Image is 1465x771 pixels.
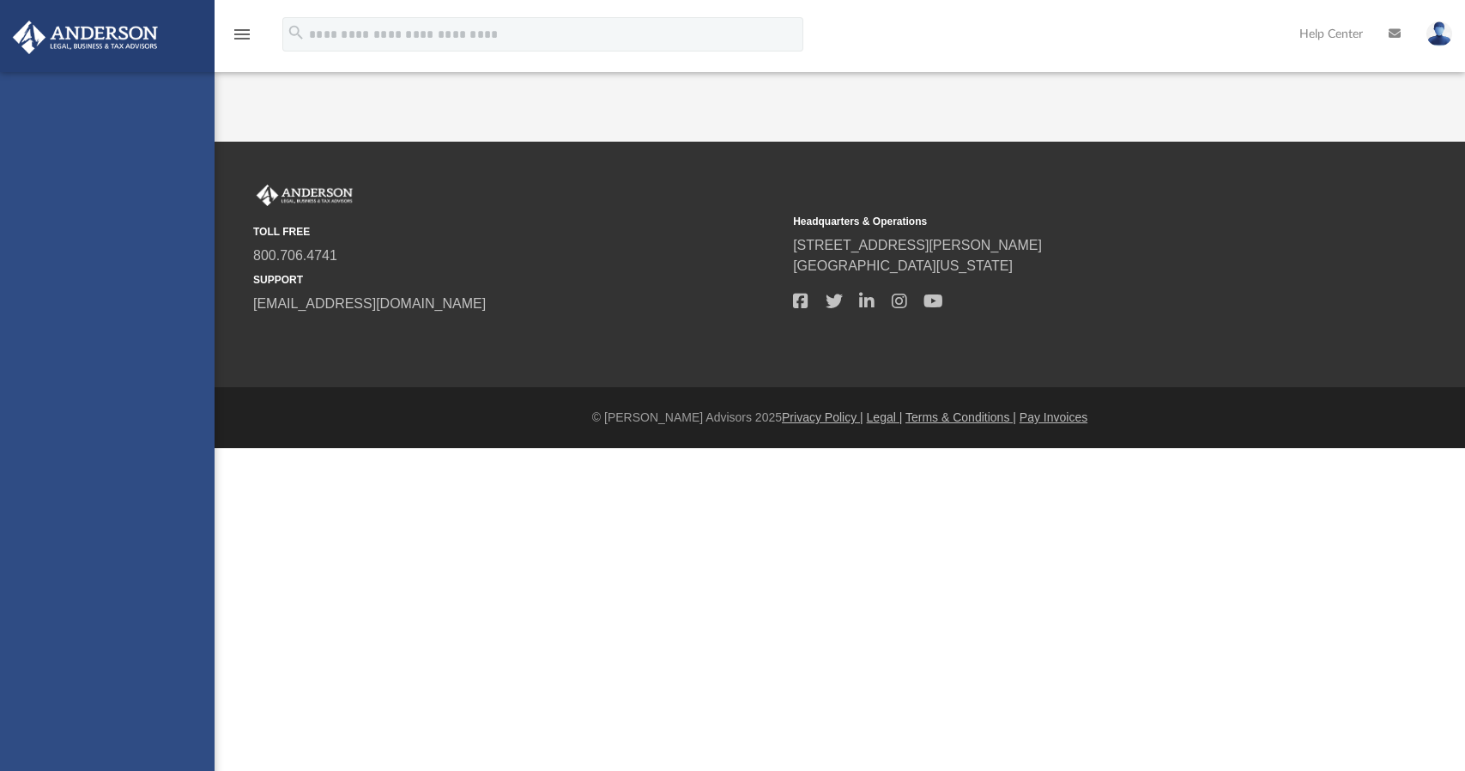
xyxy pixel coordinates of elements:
[8,21,163,54] img: Anderson Advisors Platinum Portal
[1020,410,1087,424] a: Pay Invoices
[253,296,486,311] a: [EMAIL_ADDRESS][DOMAIN_NAME]
[793,214,1321,229] small: Headquarters & Operations
[782,410,863,424] a: Privacy Policy |
[232,33,252,45] a: menu
[793,238,1042,252] a: [STREET_ADDRESS][PERSON_NAME]
[1426,21,1452,46] img: User Pic
[215,409,1465,427] div: © [PERSON_NAME] Advisors 2025
[287,23,306,42] i: search
[253,185,356,207] img: Anderson Advisors Platinum Portal
[253,248,337,263] a: 800.706.4741
[867,410,903,424] a: Legal |
[253,224,781,240] small: TOLL FREE
[793,258,1013,273] a: [GEOGRAPHIC_DATA][US_STATE]
[232,24,252,45] i: menu
[253,272,781,288] small: SUPPORT
[905,410,1016,424] a: Terms & Conditions |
